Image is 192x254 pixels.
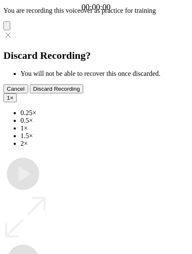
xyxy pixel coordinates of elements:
h2: Discard Recording? [3,50,189,61]
li: 1.5× [20,132,189,140]
p: You are recording this voiceover as practice for training [3,7,189,14]
button: 1× [3,93,17,102]
li: 0.25× [20,109,189,117]
li: 0.5× [20,117,189,124]
a: 00:00:00 [81,3,111,12]
button: Discard Recording [30,84,84,93]
li: You will not be able to recover this once discarded. [20,70,189,78]
span: 1 [7,95,10,101]
button: Cancel [3,84,28,93]
li: 2× [20,140,189,147]
li: 1× [20,124,189,132]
